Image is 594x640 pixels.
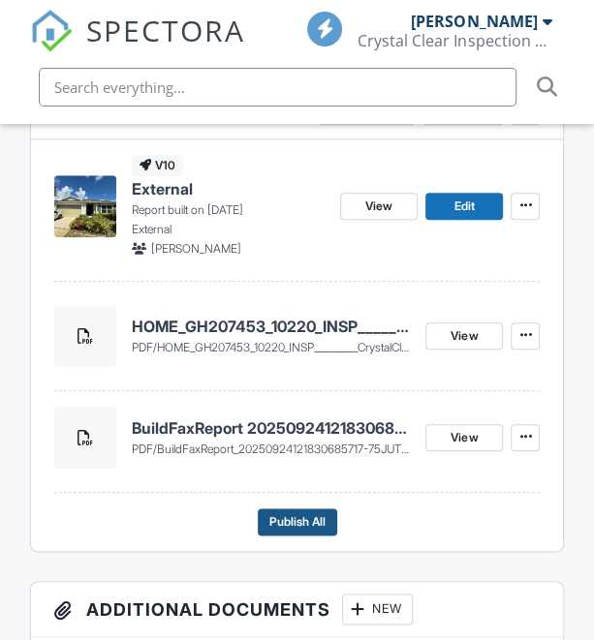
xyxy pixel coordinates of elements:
span: SPECTORA [86,10,245,50]
img: The Best Home Inspection Software - Spectora [30,10,73,52]
div: Crystal Clear Inspection Services [358,31,551,50]
h3: Additional Documents [31,582,564,637]
div: New [342,594,413,625]
div: [PERSON_NAME] [411,12,537,31]
input: Search everything... [39,68,516,107]
a: SPECTORA [30,26,245,67]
